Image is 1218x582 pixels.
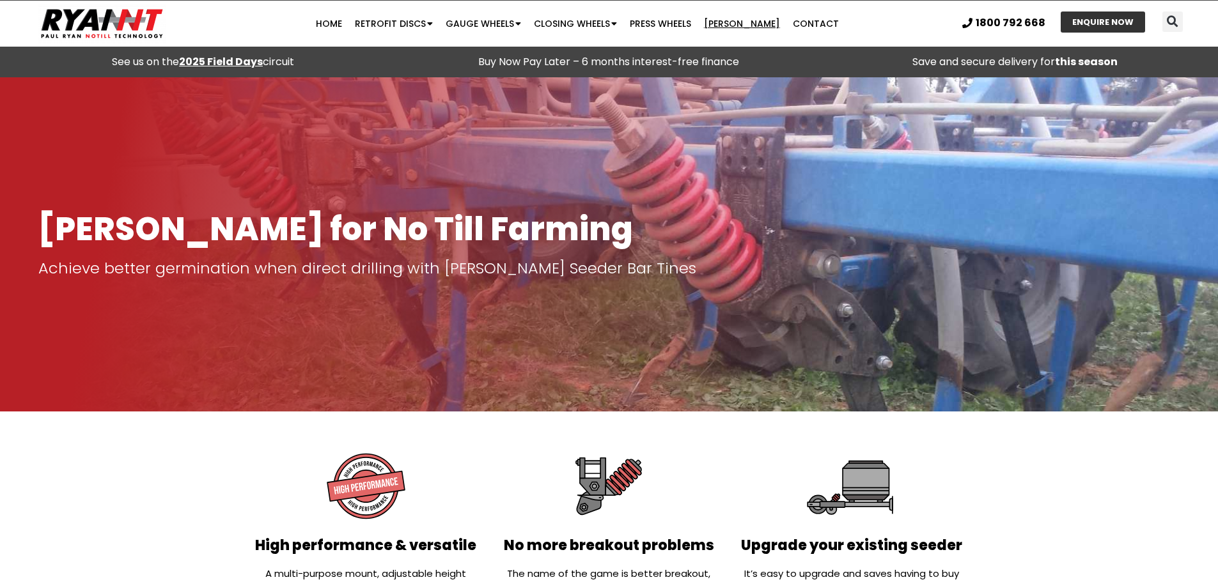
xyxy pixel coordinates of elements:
[6,53,400,71] div: See us on the circuit
[962,18,1045,28] a: 1800 792 668
[348,11,439,36] a: Retrofit Discs
[623,11,698,36] a: Press Wheels
[251,539,481,553] h2: High performance & versatile
[320,440,412,532] img: High performance and versatile
[38,259,1180,277] p: Achieve better germination when direct drilling with [PERSON_NAME] Seeder Bar Tines
[1055,54,1118,69] strong: this season
[1162,11,1183,32] div: Search
[806,440,898,532] img: Upgrade your existing seeder
[563,440,655,532] img: No more breakout problems
[698,11,786,36] a: [PERSON_NAME]
[494,539,724,553] h2: No more breakout problems
[309,11,348,36] a: Home
[976,18,1045,28] span: 1800 792 668
[737,539,967,553] h2: Upgrade your existing seeder
[527,11,623,36] a: Closing Wheels
[179,54,263,69] a: 2025 Field Days
[236,11,918,36] nav: Menu
[412,53,806,71] p: Buy Now Pay Later – 6 months interest-free finance
[439,11,527,36] a: Gauge Wheels
[818,53,1212,71] p: Save and secure delivery for
[1061,11,1145,33] a: ENQUIRE NOW
[38,4,166,43] img: Ryan NT logo
[1072,18,1134,26] span: ENQUIRE NOW
[38,211,1180,247] h1: [PERSON_NAME] for No Till Farming
[786,11,845,36] a: Contact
